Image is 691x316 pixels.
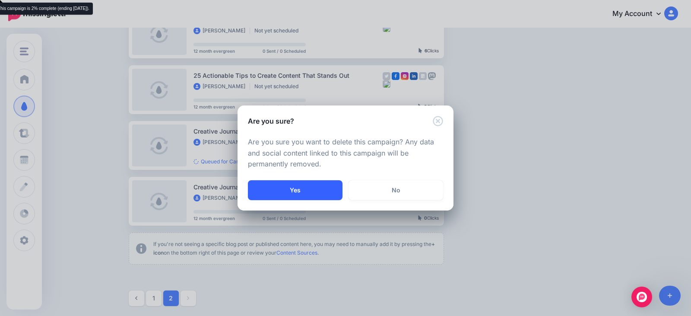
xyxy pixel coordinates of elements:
p: Are you sure you want to delete this campaign? Any data and social content linked to this campaig... [248,137,443,170]
div: Open Intercom Messenger [631,287,652,307]
button: Close [433,116,443,127]
h5: Are you sure? [248,116,294,126]
a: No [349,180,443,200]
button: Yes [248,180,342,200]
